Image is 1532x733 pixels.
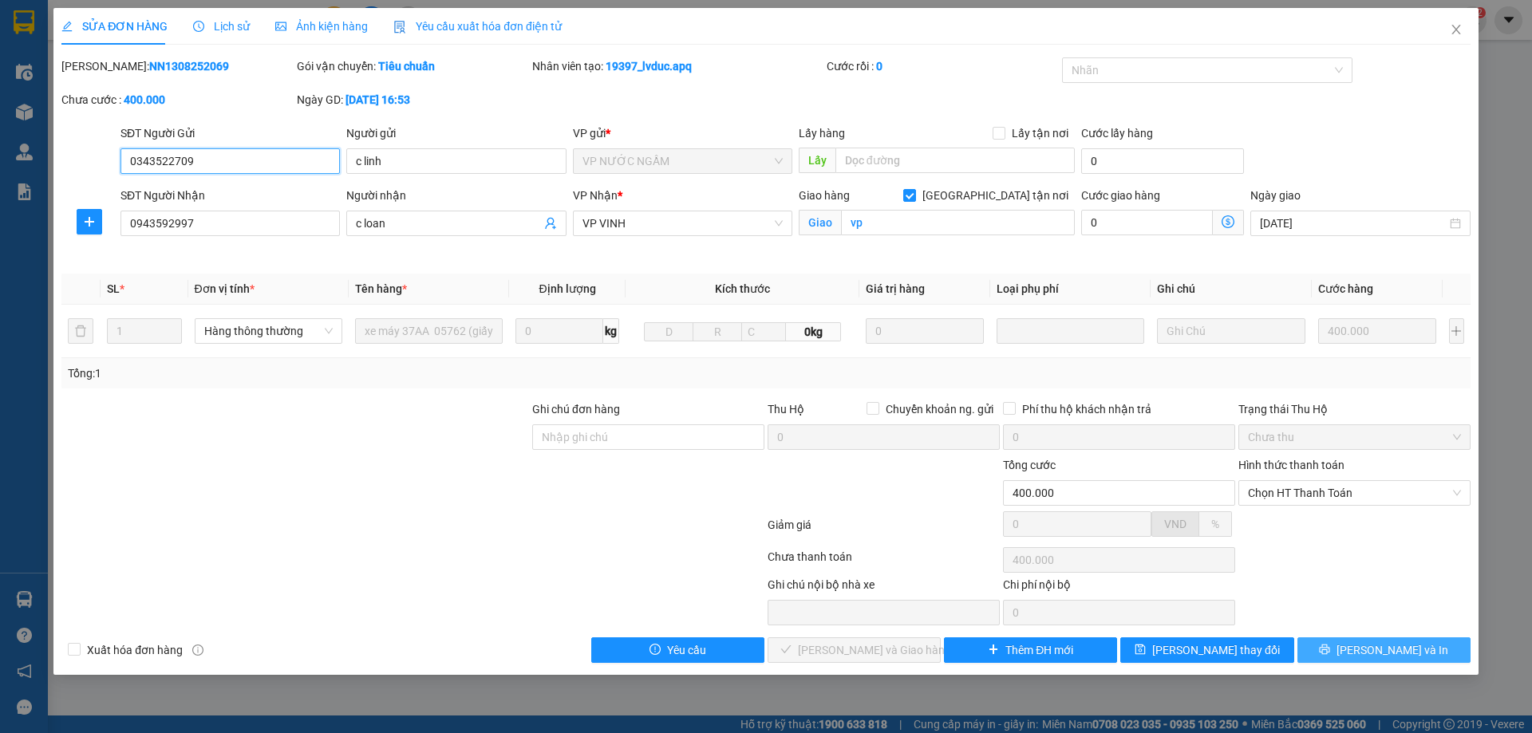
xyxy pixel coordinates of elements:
[1211,518,1219,530] span: %
[879,400,1000,418] span: Chuyển khoản ng. gửi
[606,60,692,73] b: 19397_lvduc.apq
[1318,282,1373,295] span: Cước hàng
[544,217,557,230] span: user-add
[355,318,503,344] input: VD: Bàn, Ghế
[1248,425,1461,449] span: Chưa thu
[799,210,841,235] span: Giao
[193,20,250,33] span: Lịch sử
[297,91,529,108] div: Ngày GD:
[393,21,406,33] img: icon
[876,60,882,73] b: 0
[1250,189,1301,202] label: Ngày giao
[61,57,294,75] div: [PERSON_NAME]:
[1337,641,1448,659] span: [PERSON_NAME] và In
[786,322,840,341] span: 0kg
[532,57,823,75] div: Nhân viên tạo:
[841,210,1075,235] input: Giao tận nơi
[835,148,1075,173] input: Dọc đường
[766,516,1001,544] div: Giảm giá
[1318,318,1437,344] input: 0
[1434,8,1479,53] button: Close
[1450,23,1463,36] span: close
[378,60,435,73] b: Tiêu chuẩn
[768,637,941,663] button: check[PERSON_NAME] và Giao hàng
[603,318,619,344] span: kg
[1238,400,1471,418] div: Trạng thái Thu Hộ
[1151,274,1311,305] th: Ghi chú
[297,57,529,75] div: Gói vận chuyển:
[582,211,783,235] span: VP VINH
[1081,127,1153,140] label: Cước lấy hàng
[591,637,764,663] button: exclamation-circleYêu cầu
[1248,481,1461,505] span: Chọn HT Thanh Toán
[120,124,340,142] div: SĐT Người Gửi
[741,322,786,341] input: C
[1003,576,1235,600] div: Chi phí nội bộ
[1222,215,1234,228] span: dollar-circle
[61,21,73,32] span: edit
[275,20,368,33] span: Ảnh kiện hàng
[1260,215,1446,232] input: Ngày giao
[355,282,407,295] span: Tên hàng
[916,187,1075,204] span: [GEOGRAPHIC_DATA] tận nơi
[1005,124,1075,142] span: Lấy tận nơi
[667,641,706,659] span: Yêu cầu
[539,282,595,295] span: Định lượng
[204,319,333,343] span: Hàng thông thường
[1238,459,1344,471] label: Hình thức thanh toán
[990,274,1151,305] th: Loại phụ phí
[107,282,120,295] span: SL
[766,548,1001,576] div: Chưa thanh toán
[346,187,566,204] div: Người nhận
[192,644,203,656] span: info-circle
[799,189,850,202] span: Giao hàng
[275,21,286,32] span: picture
[1157,318,1305,344] input: Ghi Chú
[1297,637,1471,663] button: printer[PERSON_NAME] và In
[149,60,229,73] b: NN1308252069
[1005,641,1073,659] span: Thêm ĐH mới
[582,149,783,173] span: VP NƯỚC NGẦM
[768,403,804,416] span: Thu Hộ
[1449,318,1464,344] button: plus
[532,403,620,416] label: Ghi chú đơn hàng
[77,209,102,234] button: plus
[1081,148,1244,174] input: Cước lấy hàng
[650,644,661,656] span: exclamation-circle
[393,20,562,33] span: Yêu cầu xuất hóa đơn điện tử
[120,187,340,204] div: SĐT Người Nhận
[1152,641,1280,659] span: [PERSON_NAME] thay đổi
[944,637,1117,663] button: plusThêm ĐH mới
[693,322,742,341] input: R
[644,322,693,341] input: D
[1016,400,1158,418] span: Phí thu hộ khách nhận trả
[61,91,294,108] div: Chưa cước :
[827,57,1059,75] div: Cước rồi :
[988,644,999,656] span: plus
[1081,189,1160,202] label: Cước giao hàng
[573,124,792,142] div: VP gửi
[799,127,845,140] span: Lấy hàng
[61,20,168,33] span: SỬA ĐƠN HÀNG
[866,282,925,295] span: Giá trị hàng
[77,215,101,228] span: plus
[715,282,770,295] span: Kích thước
[195,282,255,295] span: Đơn vị tính
[1135,644,1146,656] span: save
[1081,210,1213,235] input: Cước giao hàng
[68,365,591,382] div: Tổng: 1
[346,124,566,142] div: Người gửi
[193,21,204,32] span: clock-circle
[124,93,165,106] b: 400.000
[345,93,410,106] b: [DATE] 16:53
[1164,518,1187,530] span: VND
[68,318,93,344] button: delete
[1319,644,1330,656] span: printer
[768,576,1000,600] div: Ghi chú nội bộ nhà xe
[573,189,618,202] span: VP Nhận
[1003,459,1056,471] span: Tổng cước
[1120,637,1293,663] button: save[PERSON_NAME] thay đổi
[81,641,189,659] span: Xuất hóa đơn hàng
[799,148,835,173] span: Lấy
[532,424,764,450] input: Ghi chú đơn hàng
